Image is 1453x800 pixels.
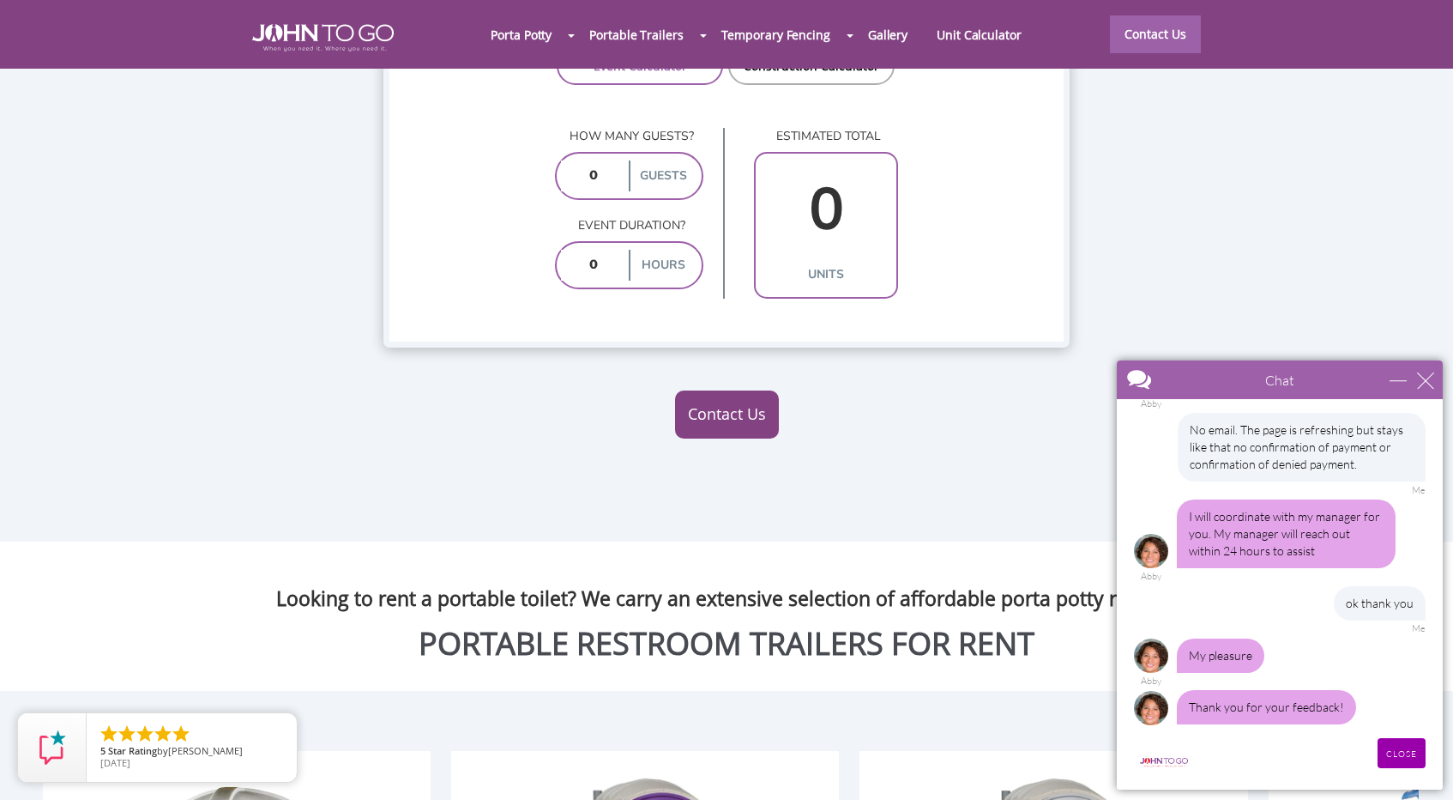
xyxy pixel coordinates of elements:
label: units [760,259,892,290]
li:  [171,724,191,744]
a: Contact Us [1110,15,1201,53]
a: Unit Calculator [922,16,1036,53]
h2: PORTABLE RESTROOM TRAILERS FOR RENT [13,627,1440,661]
p: Event duration? [555,217,703,234]
input: 0 [561,250,625,281]
a: Temporary Fencing [707,16,845,53]
p: How many guests? [555,128,703,145]
span: [PERSON_NAME] [168,744,243,757]
li:  [153,724,173,744]
span: [DATE] [100,756,130,769]
li:  [117,724,137,744]
span: by [100,746,283,758]
img: Review Rating [35,730,69,765]
h3: Looking to rent a portable toilet? We carry an extensive selection of affordable porta potty rent... [13,559,1440,610]
iframe: Live Chat Box [1106,350,1453,800]
a: Contact Us [675,391,779,439]
label: guests [629,161,697,191]
a: Portable Trailers [575,16,697,53]
p: estimated total [754,128,898,145]
img: JOHN to go [252,24,394,52]
span: 5 [100,744,106,757]
input: 0 [760,161,892,259]
label: hours [629,250,697,281]
a: Porta Potty [476,16,566,53]
li:  [99,724,119,744]
input: 0 [561,161,625,191]
a: Gallery [853,16,922,53]
span: Star Rating [108,744,157,757]
li:  [135,724,155,744]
